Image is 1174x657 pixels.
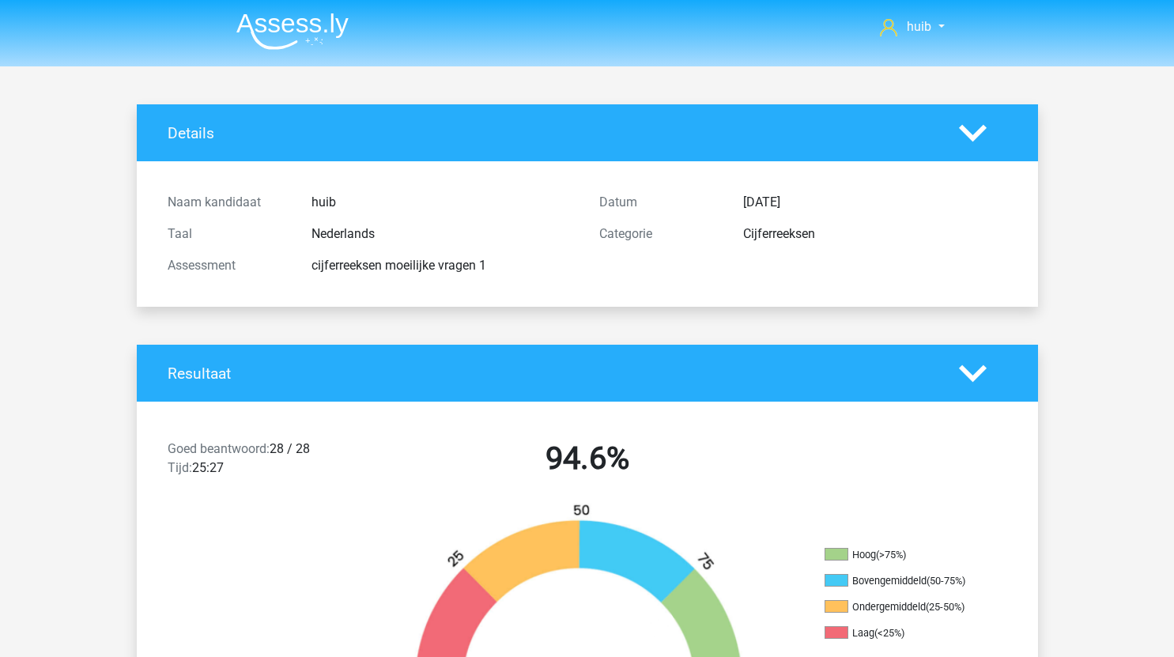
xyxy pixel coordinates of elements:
li: Bovengemiddeld [825,574,983,588]
div: (50-75%) [927,575,965,587]
h2: 94.6% [383,440,791,478]
div: Categorie [587,225,731,244]
div: huib [300,193,587,212]
div: Nederlands [300,225,587,244]
div: Assessment [156,256,300,275]
span: Goed beantwoord: [168,441,270,456]
span: huib [907,19,931,34]
div: (>75%) [876,549,906,561]
div: (<25%) [874,627,904,639]
h4: Resultaat [168,364,935,383]
li: Ondergemiddeld [825,600,983,614]
div: Cijferreeksen [731,225,1019,244]
div: Naam kandidaat [156,193,300,212]
li: Laag [825,626,983,640]
div: Taal [156,225,300,244]
div: (25-50%) [926,601,964,613]
li: Hoog [825,548,983,562]
h4: Details [168,124,935,142]
a: huib [874,17,950,36]
div: [DATE] [731,193,1019,212]
div: cijferreeksen moeilijke vragen 1 [300,256,587,275]
div: Datum [587,193,731,212]
span: Tijd: [168,460,192,475]
div: 28 / 28 25:27 [156,440,372,484]
img: Assessly [236,13,349,50]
